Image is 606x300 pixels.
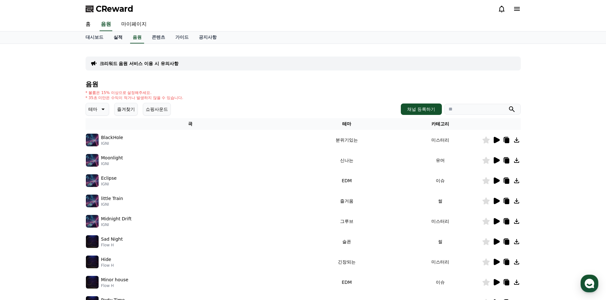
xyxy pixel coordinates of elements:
a: 가이드 [170,31,194,43]
img: music [86,256,99,268]
td: 신나는 [295,150,398,170]
p: little Train [101,195,123,202]
td: 썰 [399,191,482,211]
button: 즐겨찾기 [114,103,138,116]
td: 유머 [399,150,482,170]
p: IGNI [101,222,132,227]
p: * 35초 미만은 수익이 적거나 발생하지 않을 수 있습니다. [86,95,184,100]
td: 슬픈 [295,231,398,252]
img: music [86,154,99,167]
p: IGNI [101,161,123,166]
td: 그루브 [295,211,398,231]
button: 쇼핑사운드 [143,103,171,116]
td: 미스터리 [399,211,482,231]
td: EDM [295,170,398,191]
p: Flow H [101,283,129,288]
p: Sad Night [101,236,123,243]
td: 미스터리 [399,252,482,272]
p: IGNI [101,202,123,207]
p: 테마 [88,105,97,114]
a: 공지사항 [194,31,222,43]
p: BlackHole [101,134,123,141]
img: music [86,276,99,289]
a: 음원 [130,31,144,43]
img: music [86,174,99,187]
p: * 볼륨은 15% 이상으로 설정해주세요. [86,90,184,95]
th: 곡 [86,118,295,130]
a: 마이페이지 [116,18,152,31]
a: 대시보드 [80,31,108,43]
td: 즐거움 [295,191,398,211]
p: Midnight Drift [101,216,132,222]
button: 채널 등록하기 [401,103,442,115]
a: 크리워드 음원 서비스 이용 시 유의사항 [100,60,178,67]
th: 테마 [295,118,398,130]
p: Moonlight [101,155,123,161]
span: CReward [96,4,133,14]
td: 미스터리 [399,130,482,150]
td: 이슈 [399,272,482,292]
a: 설정 [82,201,122,217]
p: Hide [101,256,111,263]
td: EDM [295,272,398,292]
p: IGNI [101,141,123,146]
td: 긴장되는 [295,252,398,272]
img: music [86,235,99,248]
td: 썰 [399,231,482,252]
img: music [86,134,99,146]
td: 분위기있는 [295,130,398,150]
span: 설정 [98,211,106,216]
span: 대화 [58,211,66,216]
button: 테마 [86,103,109,116]
a: 콘텐츠 [147,31,170,43]
a: 홈 [2,201,42,217]
a: 음원 [100,18,112,31]
p: IGNI [101,182,117,187]
img: music [86,195,99,207]
p: Minor house [101,277,129,283]
img: music [86,215,99,228]
p: Eclipse [101,175,117,182]
a: 홈 [80,18,96,31]
a: CReward [86,4,133,14]
th: 카테고리 [399,118,482,130]
td: 이슈 [399,170,482,191]
p: Flow H [101,263,114,268]
h4: 음원 [86,81,521,88]
a: 실적 [108,31,128,43]
span: 홈 [20,211,24,216]
p: Flow H [101,243,123,248]
a: 대화 [42,201,82,217]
